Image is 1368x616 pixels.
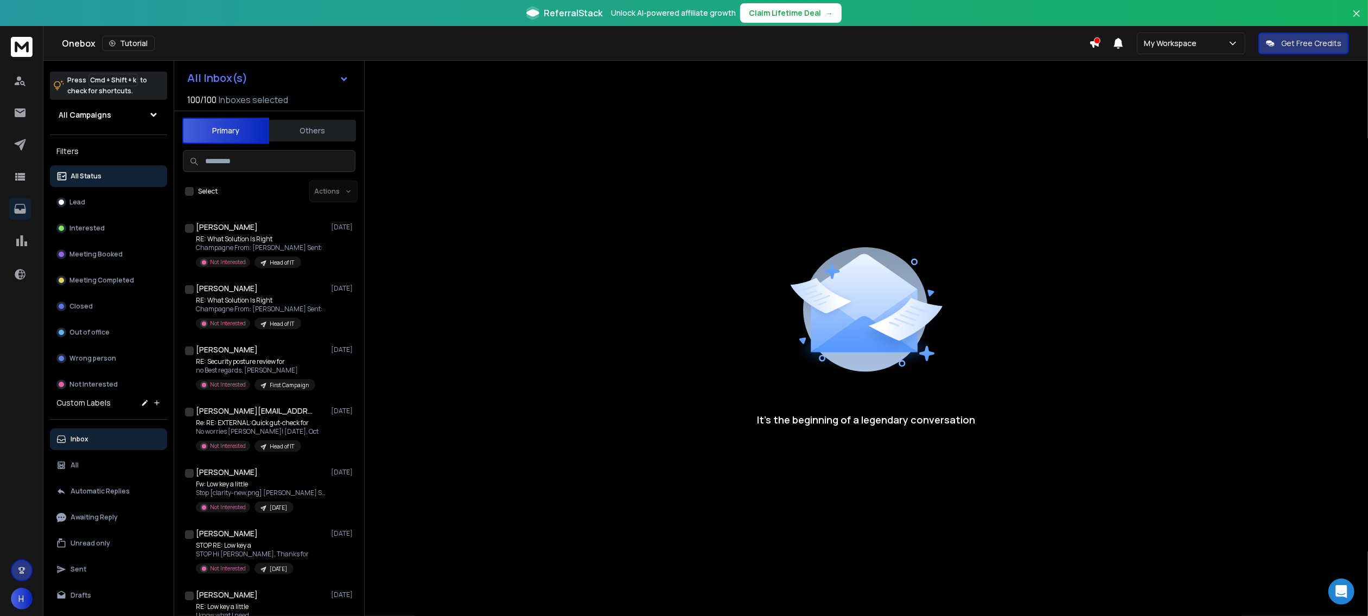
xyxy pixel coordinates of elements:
[196,235,322,243] p: RE: What Solution Is Right
[196,344,258,355] h1: [PERSON_NAME]
[331,284,355,293] p: [DATE]
[196,243,322,252] p: Champagne From: [PERSON_NAME] Sent:
[56,397,111,408] h3: Custom Labels
[196,489,326,497] p: Stop [clarity-new.png] [PERSON_NAME] Senior
[50,217,167,239] button: Interested
[69,328,110,337] p: Out of office
[69,354,116,363] p: Wrong person
[196,366,315,375] p: no Best regards, [PERSON_NAME]
[196,480,326,489] p: Fw: Low key a little
[11,588,33,609] button: H
[179,67,358,89] button: All Inbox(s)
[196,541,309,550] p: STOP RE: Low key a
[50,269,167,291] button: Meeting Completed
[1328,579,1354,605] div: Open Intercom Messenger
[71,513,118,522] p: Awaiting Reply
[50,104,167,126] button: All Campaigns
[102,36,155,51] button: Tutorial
[196,305,322,313] p: Champagne From: [PERSON_NAME] Sent:
[69,198,85,207] p: Lead
[71,487,130,496] p: Automatic Replies
[71,461,79,470] p: All
[71,539,110,548] p: Unread only
[50,296,167,317] button: Closed
[196,467,258,478] h1: [PERSON_NAME]
[59,110,111,120] h1: All Campaigns
[331,345,355,354] p: [DATE]
[270,504,287,512] p: [DATE]
[196,406,315,416] h1: [PERSON_NAME][EMAIL_ADDRESS][DOMAIN_NAME]
[198,187,218,196] label: Select
[69,224,105,233] p: Interested
[62,36,1089,51] div: Onebox
[196,427,319,436] p: No worries [PERSON_NAME]! [DATE], Oct
[219,93,288,106] h3: Inboxes selected
[69,302,93,311] p: Closed
[88,74,138,86] span: Cmd + Shift + k
[50,454,167,476] button: All
[71,435,88,444] p: Inbox
[50,559,167,580] button: Sent
[758,412,976,427] p: It’s the beginning of a legendary conversation
[270,565,287,573] p: [DATE]
[182,118,269,144] button: Primary
[50,348,167,369] button: Wrong person
[69,276,134,285] p: Meeting Completed
[270,320,295,328] p: Head of IT
[196,296,322,305] p: RE: What Solution Is Right
[210,258,246,266] p: Not Interested
[1350,7,1364,33] button: Close banner
[196,222,258,233] h1: [PERSON_NAME]
[331,223,355,232] p: [DATE]
[50,585,167,606] button: Drafts
[210,503,246,511] p: Not Interested
[69,380,118,389] p: Not Interested
[196,528,258,539] h1: [PERSON_NAME]
[50,322,167,343] button: Out of office
[196,602,294,611] p: RE: Low key a little
[71,591,91,600] p: Drafts
[210,319,246,328] p: Not Interested
[196,550,309,559] p: STOP Hi [PERSON_NAME], Thanks for
[71,565,86,574] p: Sent
[740,3,842,23] button: Claim Lifetime Deal→
[270,259,295,267] p: Head of IT
[50,374,167,395] button: Not Interested
[50,506,167,528] button: Awaiting Reply
[50,165,167,187] button: All Status
[210,442,246,450] p: Not Interested
[210,564,246,573] p: Not Interested
[50,428,167,450] button: Inbox
[50,532,167,554] button: Unread only
[50,480,167,502] button: Automatic Replies
[331,591,355,599] p: [DATE]
[1144,38,1201,49] p: My Workspace
[50,144,167,159] h3: Filters
[544,7,602,20] span: ReferralStack
[331,407,355,415] p: [DATE]
[71,172,101,181] p: All Status
[269,119,356,143] button: Others
[187,93,217,106] span: 100 / 100
[210,381,246,389] p: Not Interested
[50,243,167,265] button: Meeting Booked
[187,73,247,84] h1: All Inbox(s)
[196,589,258,600] h1: [PERSON_NAME]
[50,191,167,213] button: Lead
[67,75,147,97] p: Press to check for shortcuts.
[331,529,355,538] p: [DATE]
[611,8,736,18] p: Unlock AI-powered affiliate growth
[69,250,123,259] p: Meeting Booked
[1258,33,1349,54] button: Get Free Credits
[196,357,315,366] p: RE: Security posture review for
[825,8,833,18] span: →
[1281,38,1341,49] p: Get Free Credits
[196,283,258,294] h1: [PERSON_NAME]
[270,442,295,451] p: Head of IT
[196,419,319,427] p: Re: RE: EXTERNAL:Quick gut‑check for
[270,381,309,389] p: First Campaign
[331,468,355,477] p: [DATE]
